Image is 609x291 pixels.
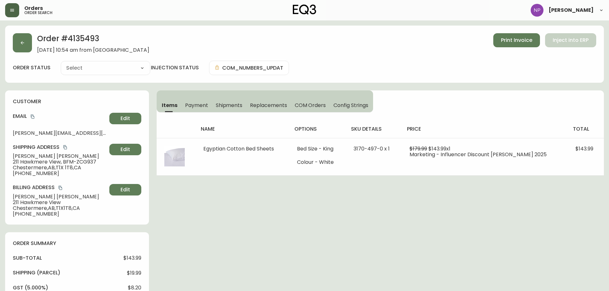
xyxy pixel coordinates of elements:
span: Payment [185,102,208,109]
span: Replacements [250,102,287,109]
img: logo [293,4,316,15]
h4: Shipping Address [13,144,107,151]
span: $8.20 [128,285,141,291]
label: order status [13,64,51,71]
li: Colour - White [297,159,338,165]
span: Items [162,102,177,109]
h4: sku details [351,126,397,133]
span: Print Invoice [501,37,532,44]
span: 3170-497-0 x 1 [354,145,390,152]
span: $143.99 [575,145,593,152]
span: Chestermere , AB , T1X 1T8 , CA [13,165,107,171]
span: [DATE] 10:54 am from [GEOGRAPHIC_DATA] [37,47,149,53]
span: COM Orders [295,102,326,109]
button: copy [57,185,64,191]
span: $143.99 x 1 [428,145,450,152]
button: copy [29,113,36,120]
span: $143.99 [123,255,141,261]
img: 44fb8532-b8d6-4e83-bb3f-8d46ece551ea.jpg [164,146,185,166]
button: Edit [109,184,141,195]
span: Chestermere , AB , T1X1T8 , CA [13,205,107,211]
button: Edit [109,144,141,155]
span: [PERSON_NAME] [PERSON_NAME] [13,153,107,159]
h4: options [294,126,341,133]
h4: injection status [151,64,199,71]
span: [PHONE_NUMBER] [13,171,107,176]
span: $179.99 [410,145,427,152]
span: Edit [121,115,130,122]
h4: price [407,126,563,133]
h5: order search [24,11,52,15]
button: copy [62,144,68,150]
li: Bed Size - King [297,146,338,152]
span: Edit [121,186,130,193]
span: [PERSON_NAME] [PERSON_NAME] [13,194,107,200]
h4: name [201,126,284,133]
span: $19.99 [127,270,141,276]
h4: order summary [13,240,141,247]
h4: Billing Address [13,184,107,191]
span: Marketing - Influencer Discount [PERSON_NAME] 2025 [410,151,547,158]
span: 211 Hawkmere View [13,200,107,205]
img: 50f1e64a3f95c89b5c5247455825f96f [531,4,543,17]
span: Egyptian Cotton Bed Sheets [203,145,274,152]
h4: Shipping ( Parcel ) [13,269,60,276]
span: Config Strings [333,102,368,109]
h4: customer [13,98,141,105]
h4: sub-total [13,255,42,262]
h2: Order # 4135493 [37,33,149,47]
span: [PERSON_NAME][EMAIL_ADDRESS][PERSON_NAME][DOMAIN_NAME] [13,130,107,136]
button: Edit [109,113,141,124]
span: 211 Hawkmere View, BFM-ZCG937 [13,159,107,165]
span: Orders [24,6,43,11]
span: [PERSON_NAME] [549,8,594,13]
button: Print Invoice [493,33,540,47]
span: Shipments [216,102,243,109]
span: [PHONE_NUMBER] [13,211,107,217]
h4: total [573,126,599,133]
span: Edit [121,146,130,153]
h4: Email [13,113,107,120]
